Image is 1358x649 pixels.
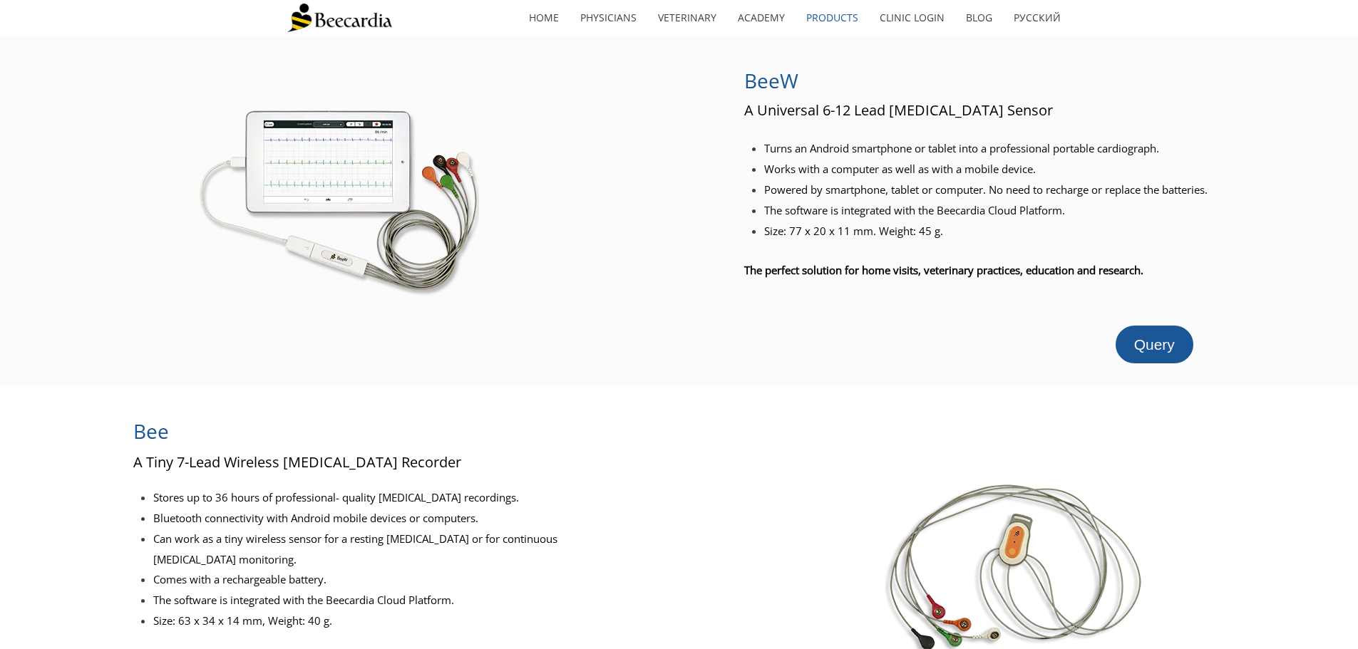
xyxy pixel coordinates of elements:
a: Query [1116,326,1193,363]
a: Blog [955,1,1003,34]
a: Veterinary [647,1,727,34]
span: Can work as a tiny wireless sensor for a resting [MEDICAL_DATA] or for continuous [MEDICAL_DATA] ... [153,531,557,566]
span: Query [1134,336,1175,353]
span: Works with a computer as well as with a mobile device. [764,162,1036,176]
span: Size: 63 x 34 x 14 mm, Weight: 40 g. [153,613,332,628]
img: Beecardia [287,4,392,32]
span: A Universal 6-12 Lead [MEDICAL_DATA] Sensor [744,100,1053,120]
span: Comes with a rechargeable battery. [153,572,326,586]
span: BeeW [744,67,798,94]
a: Products [796,1,869,34]
span: The software is integrated with the Beecardia Cloud Platform. [764,203,1065,217]
a: home [518,1,570,34]
span: Stores up to 36 hours of professional- quality [MEDICAL_DATA] recordings. [153,490,519,504]
span: The perfect solution for home visits, veterinary practices, education and research. [744,263,1143,277]
a: Academy [727,1,796,34]
span: Bee [133,417,169,445]
span: Bluetooth connectivity with Android mobile devices or computers. [153,511,478,525]
span: Turns an Android smartphone or tablet into a professional portable cardiograph. [764,141,1159,155]
span: The software is integrated with the Beecardia Cloud Platform. [153,593,454,607]
a: Русский [1003,1,1071,34]
span: Powered by smartphone, tablet or computer. No need to recharge or replace the batteries. [764,182,1208,197]
span: Size: 77 x 20 x 11 mm. Weight: 45 g. [764,224,943,238]
a: Clinic Login [869,1,955,34]
a: Physicians [570,1,647,34]
span: A Tiny 7-Lead Wireless [MEDICAL_DATA] Recorder [133,452,461,472]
